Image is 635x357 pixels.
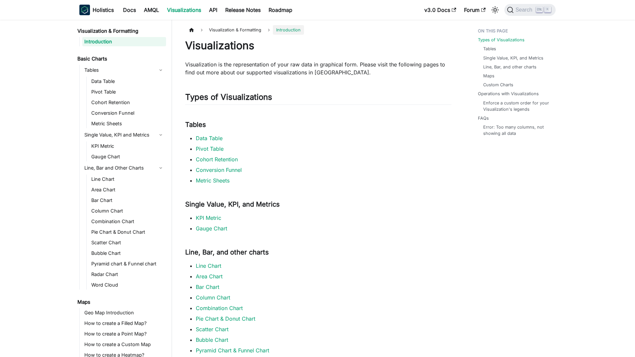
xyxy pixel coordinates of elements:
[196,315,255,322] a: Pie Chart & Donut Chart
[460,5,489,15] a: Forum
[140,5,163,15] a: AMQL
[89,141,166,151] a: KPI Metric
[483,64,536,70] a: Line, Bar, and other charts
[93,6,114,14] b: Holistics
[82,130,166,140] a: Single Value, KPI and Metrics
[196,167,242,173] a: Conversion Funnel
[89,280,166,290] a: Word Cloud
[79,5,114,15] a: HolisticsHolistics
[196,262,221,269] a: Line Chart
[89,152,166,161] a: Gauge Chart
[196,177,230,184] a: Metric Sheets
[544,7,551,13] kbd: K
[196,156,238,163] a: Cohort Retention
[483,73,494,79] a: Maps
[196,326,229,333] a: Scatter Chart
[82,319,166,328] a: How to create a Filled Map?
[75,26,166,36] a: Visualization & Formatting
[478,37,525,43] a: Types of Visualizations
[196,347,269,354] a: Pyramid Chart & Funnel Chart
[82,329,166,338] a: How to create a Point Map?
[196,135,223,141] a: Data Table
[185,25,198,35] a: Home page
[89,77,166,86] a: Data Table
[478,115,489,121] a: FAQs
[196,145,224,152] a: Pivot Table
[196,225,227,232] a: Gauge Chart
[420,5,460,15] a: v3.0 Docs
[82,37,166,46] a: Introduction
[75,54,166,63] a: Basic Charts
[89,98,166,107] a: Cohort Retention
[196,284,219,290] a: Bar Chart
[73,20,172,357] nav: Docs sidebar
[273,25,304,35] span: Introduction
[478,91,539,97] a: Operations with Visualizations
[89,217,166,226] a: Combination Chart
[185,25,451,35] nav: Breadcrumbs
[89,238,166,247] a: Scatter Chart
[89,108,166,118] a: Conversion Funnel
[196,273,223,280] a: Area Chart
[196,337,228,343] a: Bubble Chart
[82,163,166,173] a: Line, Bar and Other Charts
[89,270,166,279] a: Radar Chart
[490,5,500,15] button: Switch between dark and light mode (currently light mode)
[89,185,166,194] a: Area Chart
[483,124,549,137] a: Error: Too many columns, not showing all data
[196,215,221,221] a: KPI Metric
[504,4,556,16] button: Search (Ctrl+K)
[79,5,90,15] img: Holistics
[89,87,166,97] a: Pivot Table
[82,340,166,349] a: How to create a Custom Map
[205,5,221,15] a: API
[514,7,536,13] span: Search
[89,227,166,237] a: Pie Chart & Donut Chart
[206,25,265,35] span: Visualization & Formatting
[196,305,243,311] a: Combination Chart
[185,200,451,209] h3: Single Value, KPI, and Metrics
[185,60,451,76] p: Visualization is the representation of your raw data in graphical form. Please visit the followin...
[75,297,166,307] a: Maps
[483,82,513,88] a: Custom Charts
[89,206,166,216] a: Column Chart
[483,46,496,52] a: Tables
[185,39,451,52] h1: Visualizations
[185,92,451,105] h2: Types of Visualizations
[185,248,451,257] h3: Line, Bar, and other charts
[82,308,166,317] a: Geo Map Introduction
[483,100,549,112] a: Enforce a custom order for your Visualization's legends
[185,121,451,129] h3: Tables
[265,5,296,15] a: Roadmap
[89,175,166,184] a: Line Chart
[89,259,166,268] a: Pyramid chart & Funnel chart
[196,294,230,301] a: Column Chart
[82,65,166,75] a: Tables
[89,119,166,128] a: Metric Sheets
[89,249,166,258] a: Bubble Chart
[221,5,265,15] a: Release Notes
[163,5,205,15] a: Visualizations
[119,5,140,15] a: Docs
[483,55,543,61] a: Single Value, KPI, and Metrics
[89,196,166,205] a: Bar Chart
